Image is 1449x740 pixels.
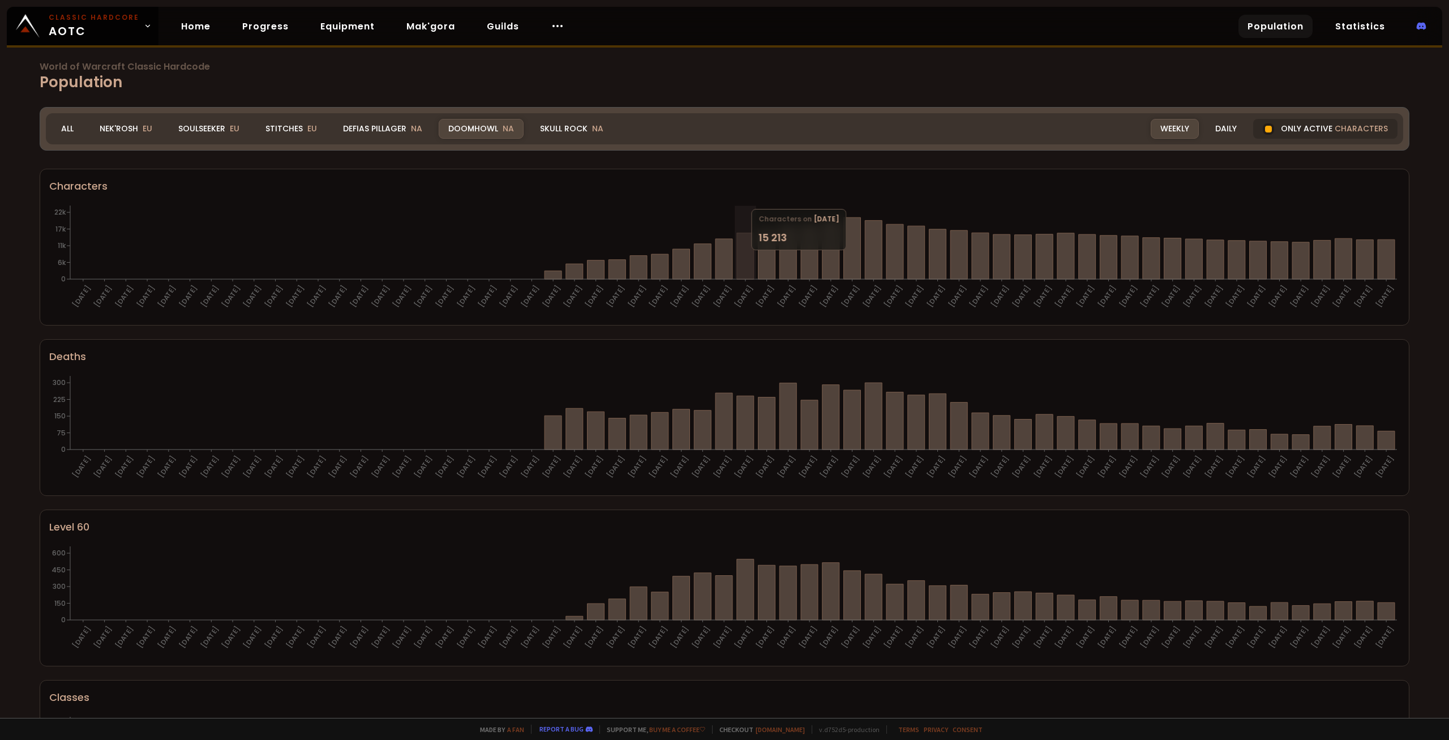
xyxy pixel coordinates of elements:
text: [DATE] [327,284,349,309]
text: [DATE] [1181,284,1203,309]
text: [DATE] [1010,454,1032,480]
text: [DATE] [1053,624,1075,650]
a: a fan [507,725,524,734]
text: [DATE] [733,454,755,480]
text: [DATE] [541,454,563,480]
text: [DATE] [989,624,1011,650]
text: [DATE] [648,454,670,480]
text: [DATE] [797,624,819,650]
div: Only active [1253,119,1397,139]
a: Privacy [924,725,948,734]
div: Deaths [49,349,1400,364]
tspan: 450 [52,565,66,575]
text: [DATE] [968,624,990,650]
text: [DATE] [626,624,648,650]
text: [DATE] [1245,284,1267,309]
text: [DATE] [1032,624,1054,650]
text: [DATE] [1288,284,1310,309]
text: [DATE] [199,284,221,309]
text: [DATE] [434,624,456,650]
span: characters [1335,123,1388,135]
text: [DATE] [775,454,798,480]
text: [DATE] [839,284,861,309]
text: [DATE] [1224,454,1246,480]
div: All [52,119,83,139]
text: [DATE] [1139,284,1161,309]
text: [DATE] [1075,284,1097,309]
text: [DATE] [348,624,370,650]
text: [DATE] [648,284,670,309]
text: [DATE] [370,454,392,480]
text: [DATE] [71,284,93,309]
text: [DATE] [797,454,819,480]
text: [DATE] [861,454,883,480]
text: [DATE] [519,284,541,309]
div: Level 60 [49,519,1400,534]
text: [DATE] [477,624,499,650]
text: [DATE] [177,624,199,650]
span: NA [411,123,422,134]
text: [DATE] [797,284,819,309]
text: [DATE] [583,624,605,650]
tspan: 0 [61,615,66,624]
tspan: 150 [54,598,66,608]
text: [DATE] [370,624,392,650]
tspan: 11k [58,241,66,250]
text: [DATE] [71,454,93,480]
text: [DATE] [1374,624,1396,650]
text: [DATE] [177,284,199,309]
text: [DATE] [113,454,135,480]
text: [DATE] [413,454,435,480]
text: [DATE] [1288,454,1310,480]
text: [DATE] [1245,454,1267,480]
a: Equipment [311,15,384,38]
text: [DATE] [989,454,1011,480]
a: Consent [953,725,983,734]
text: [DATE] [711,624,734,650]
text: [DATE] [562,284,584,309]
text: [DATE] [861,284,883,309]
text: [DATE] [1374,454,1396,480]
a: Classic HardcoreAOTC [7,7,158,45]
text: [DATE] [733,284,755,309]
text: [DATE] [498,624,520,650]
text: [DATE] [626,454,648,480]
text: [DATE] [199,624,221,650]
text: [DATE] [626,284,648,309]
text: [DATE] [92,624,114,650]
text: [DATE] [92,284,114,309]
div: Skull Rock [530,119,613,139]
tspan: 17k [55,224,66,234]
text: [DATE] [1096,454,1118,480]
span: Support me, [599,725,705,734]
text: [DATE] [220,284,242,309]
text: [DATE] [562,624,584,650]
text: [DATE] [541,624,563,650]
text: [DATE] [1010,284,1032,309]
text: [DATE] [605,454,627,480]
text: [DATE] [391,624,413,650]
span: EU [143,123,152,134]
span: AOTC [49,12,139,40]
text: [DATE] [156,454,178,480]
text: [DATE] [968,284,990,309]
span: Checkout [712,725,805,734]
text: [DATE] [1331,624,1353,650]
text: [DATE] [1310,284,1332,309]
text: [DATE] [818,624,841,650]
text: [DATE] [1310,624,1332,650]
text: [DATE] [1331,454,1353,480]
h1: Population [40,62,1409,93]
text: [DATE] [477,284,499,309]
span: EU [307,123,317,134]
span: World of Warcraft Classic Hardcode [40,62,1409,71]
text: [DATE] [839,624,861,650]
text: [DATE] [754,454,776,480]
text: [DATE] [541,284,563,309]
text: [DATE] [925,284,947,309]
text: [DATE] [220,454,242,480]
text: [DATE] [1160,284,1182,309]
text: [DATE] [1139,454,1161,480]
tspan: 22k [54,207,66,217]
text: [DATE] [1075,454,1097,480]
